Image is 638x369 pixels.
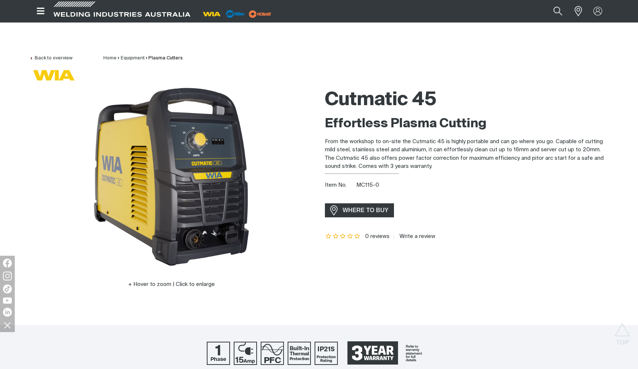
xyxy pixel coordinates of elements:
[3,259,12,268] img: Facebook
[1,319,14,331] img: hide socials
[234,342,257,365] img: 15 Amp Supply Plug
[103,56,117,61] a: Home
[356,182,379,188] span: MC115-0
[325,138,608,171] p: From the workshop to on-site the Cutmatic 45 is highly portable and can go where you go. Capable ...
[288,342,311,365] img: Built In Thermal Protection
[338,204,393,216] span: WHERE TO BUY
[325,203,394,217] a: WHERE TO BUY
[614,323,631,339] button: Scroll to top
[3,308,12,317] img: LinkedIn
[79,85,264,269] img: Cutmatic 45
[342,338,432,368] a: 3 Year Warranty
[103,55,183,62] nav: Breadcrumb
[365,234,390,239] span: 0 reviews
[3,297,12,304] img: YouTube
[325,234,361,239] span: Rating: {0}
[545,3,570,20] button: Search products
[121,56,145,61] a: Equipment
[3,284,12,293] img: TikTok
[325,88,608,112] h1: Cutmatic 45
[207,342,230,365] img: Single Phase
[261,342,284,365] img: Power Factor Correction
[325,116,608,132] h2: Effortless Plasma Cutting
[247,11,274,17] a: miller
[3,272,12,280] img: Instagram
[124,280,219,289] button: Hover to zoom | Click to enlarge
[315,342,338,365] img: IP21S Protection Rating
[148,56,183,61] a: Plasma Cutters
[30,56,72,61] a: Back to overview
[247,8,274,20] img: miller
[394,233,435,240] a: Write a review
[536,3,570,20] input: Product name or item number...
[325,181,355,190] span: Item No.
